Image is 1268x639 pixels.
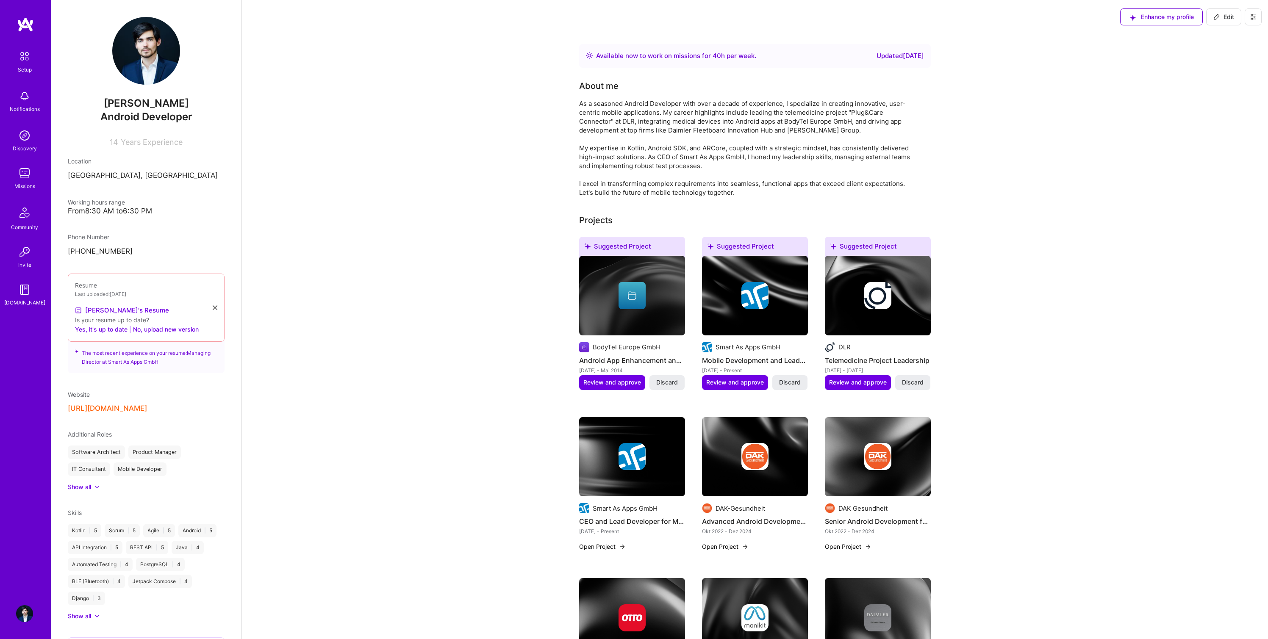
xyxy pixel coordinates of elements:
img: Invite [16,243,33,260]
img: Company logo [741,604,769,631]
img: setup [16,47,33,65]
div: Updated [DATE] [877,51,924,61]
div: [DATE] - [DATE] [825,366,931,375]
span: Review and approve [706,378,764,387]
div: PostgreSQL 4 [136,558,185,571]
div: [DATE] - Mai 2014 [579,366,685,375]
div: Invite [18,260,31,269]
div: Missions [14,182,35,191]
div: Setup [18,65,32,74]
div: Kotlin 5 [68,524,101,537]
button: Discard [895,375,930,390]
i: icon SuggestedTeams [830,243,836,249]
span: Working hours range [68,199,125,206]
span: Review and approve [829,378,887,387]
button: Discard [649,375,685,390]
div: About me [579,80,619,92]
span: Discard [656,378,678,387]
span: Resume [75,282,97,289]
span: | [191,544,193,551]
a: [PERSON_NAME]'s Resume [75,305,169,315]
button: Open Project [579,542,626,551]
span: | [129,325,131,334]
i: icon Close [213,305,217,310]
h4: Telemedicine Project Leadership [825,355,931,366]
span: Additional Roles [68,431,112,438]
img: cover [825,256,931,335]
div: Available now to work on missions for h per week . [596,51,756,61]
div: IT Consultant [68,462,110,476]
span: 14 [110,138,118,147]
button: Open Project [825,542,871,551]
img: Company logo [619,604,646,631]
img: bell [16,88,33,105]
img: cover [579,417,685,497]
img: teamwork [16,165,33,182]
div: Okt 2022 - Dez 2024 [825,527,931,536]
img: cover [825,417,931,497]
button: Review and approve [579,375,645,390]
h4: CEO and Lead Developer for Mobile App Development [579,516,685,527]
div: Suggested Project [579,237,685,259]
div: Discovery [13,144,37,153]
span: Edit [1213,13,1234,21]
div: Django 3 [68,592,105,605]
i: icon SuggestedTeams [1129,14,1136,21]
p: [PHONE_NUMBER] [68,246,225,257]
div: Projects [579,214,613,227]
div: Suggested Project [702,237,808,259]
div: Last uploaded: [DATE] [75,290,217,299]
h4: Senior Android Development for Health Insurance [825,516,931,527]
div: Location [68,157,225,166]
h4: Mobile Development and Leadership [702,355,808,366]
img: Company logo [864,443,891,470]
span: Enhance my profile [1129,13,1194,21]
span: Years Experience [121,138,183,147]
img: Availability [586,52,593,59]
span: | [110,544,112,551]
a: User Avatar [14,605,35,622]
img: Company logo [825,503,835,513]
img: logo [17,17,34,32]
span: Discard [902,378,924,387]
img: Company logo [825,342,835,352]
div: From 8:30 AM to 6:30 PM [68,207,225,216]
i: icon SuggestedTeams [584,243,591,249]
div: Scrum 5 [105,524,140,537]
div: Suggested Project [825,237,931,259]
i: icon SuggestedTeams [707,243,713,249]
div: DLR [838,343,851,351]
span: | [179,578,181,585]
button: Review and approve [825,375,891,390]
button: Edit [1206,8,1241,25]
img: User Avatar [16,605,33,622]
span: Website [68,391,90,398]
div: API Integration 5 [68,541,122,554]
div: Community [11,223,38,232]
img: cover [579,256,685,335]
img: Company logo [619,443,646,470]
div: DAK-Gesundheit [716,504,765,513]
span: Skills [68,509,82,516]
span: Android Developer [100,111,192,123]
i: icon SuggestedTeams [75,349,78,354]
h4: Android App Enhancement and Bluetooth Integration [579,355,685,366]
div: Mobile Developer [114,462,166,476]
div: Show all [68,483,91,491]
div: Automated Testing 4 [68,558,133,571]
button: Review and approve [702,375,768,390]
div: Notifications [10,105,40,113]
img: Resume [75,307,82,314]
span: | [112,578,114,585]
img: cover [702,256,808,335]
span: | [92,595,94,602]
div: Java 4 [172,541,204,554]
span: | [172,561,174,568]
div: [DATE] - Present [579,527,685,536]
img: Company logo [702,503,712,513]
div: As a seasoned Android Developer with over a decade of experience, I specialize in creating innova... [579,99,918,197]
img: arrow-right [865,543,871,550]
img: cover [702,417,808,497]
p: [GEOGRAPHIC_DATA], [GEOGRAPHIC_DATA] [68,171,225,181]
div: Android 5 [178,524,216,537]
